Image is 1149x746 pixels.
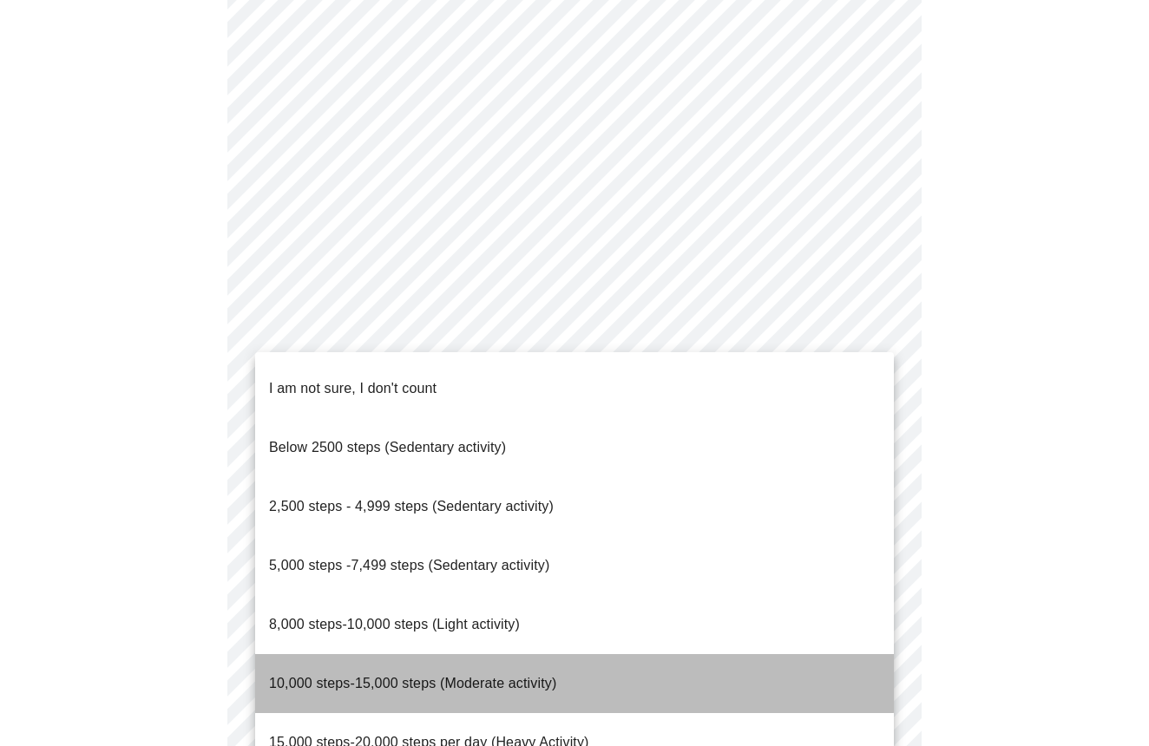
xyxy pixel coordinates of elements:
span: Below 2500 steps (Sedentary activity) [269,440,506,455]
span: 8,000 steps-10,000 steps (Light activity) [269,617,520,631]
span: 2,500 steps - 4,999 steps (Sedentary activity) [269,499,554,514]
span: I am not sure, I don't count [269,381,437,396]
span: 5,000 steps -7,499 steps (Sedentary activity) [269,558,549,573]
span: 10,000 steps-15,000 steps (Moderate activity) [269,676,556,690]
